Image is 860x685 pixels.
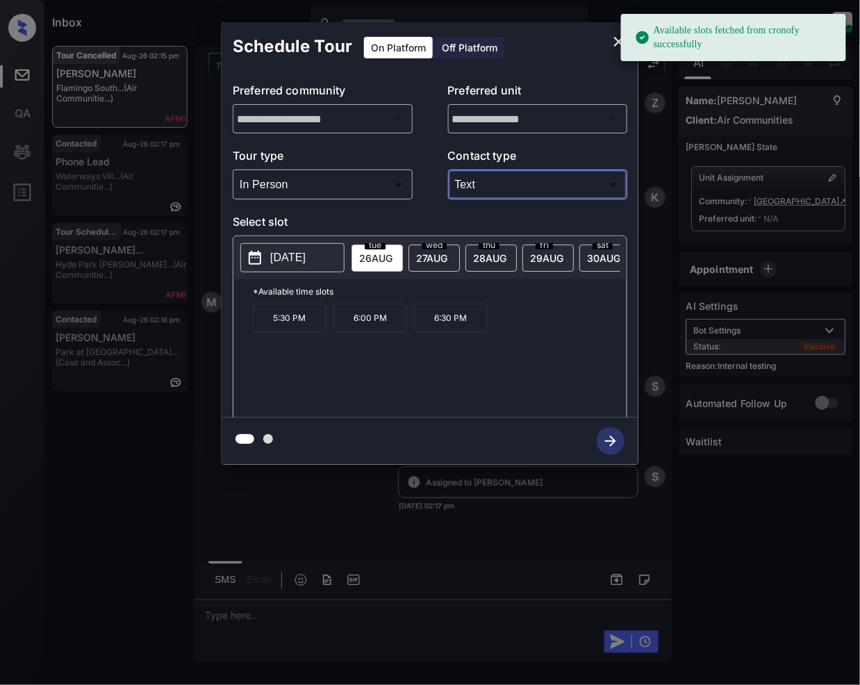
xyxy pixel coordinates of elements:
span: 26 AUG [359,252,392,264]
div: date-select [465,245,517,272]
p: *Available time slots [253,279,627,304]
p: [DATE] [270,249,306,266]
div: On Platform [364,37,433,58]
p: Select slot [233,213,627,236]
button: [DATE] [240,243,345,272]
span: thu [479,241,499,249]
div: In Person [236,173,409,196]
div: Text [452,173,625,196]
div: Off Platform [435,37,504,58]
span: sat [593,241,613,249]
span: tue [365,241,386,249]
span: fri [536,241,553,249]
span: 30 AUG [587,252,620,264]
div: date-select [579,245,631,272]
p: 5:30 PM [253,304,326,333]
span: 29 AUG [530,252,563,264]
p: 6:00 PM [333,304,407,333]
p: Preferred community [233,82,413,104]
div: Available slots fetched from cronofy successfully [635,18,835,57]
button: close [605,28,633,56]
div: date-select [352,245,403,272]
p: 6:30 PM [414,304,488,333]
span: 28 AUG [473,252,506,264]
div: date-select [408,245,460,272]
h2: Schedule Tour [222,22,363,71]
span: wed [422,241,447,249]
p: Contact type [448,147,628,170]
span: 27 AUG [416,252,447,264]
p: Tour type [233,147,413,170]
div: date-select [522,245,574,272]
p: Preferred unit [448,82,628,104]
